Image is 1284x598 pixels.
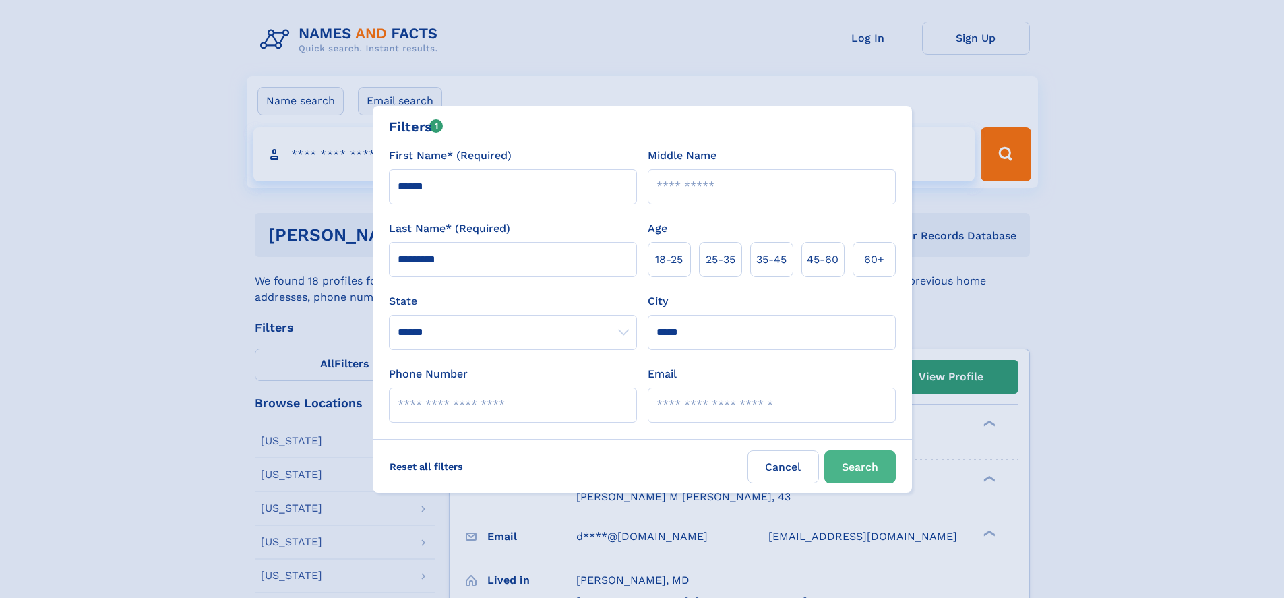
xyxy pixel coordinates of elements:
[648,293,668,309] label: City
[864,251,884,268] span: 60+
[756,251,787,268] span: 35‑45
[648,366,677,382] label: Email
[389,148,512,164] label: First Name* (Required)
[655,251,683,268] span: 18‑25
[389,293,637,309] label: State
[706,251,735,268] span: 25‑35
[747,450,819,483] label: Cancel
[807,251,838,268] span: 45‑60
[381,450,472,483] label: Reset all filters
[389,117,444,137] div: Filters
[648,220,667,237] label: Age
[648,148,716,164] label: Middle Name
[824,450,896,483] button: Search
[389,220,510,237] label: Last Name* (Required)
[389,366,468,382] label: Phone Number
